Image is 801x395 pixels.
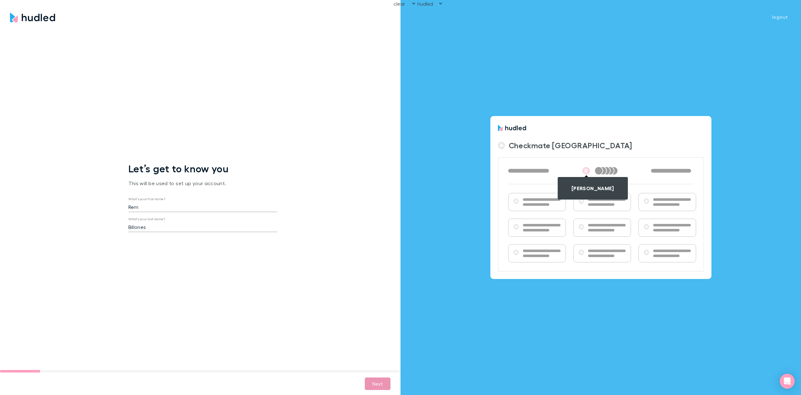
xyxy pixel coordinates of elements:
[128,163,277,175] h1: Let’s get to know you
[579,250,584,255] img: tool-placeholder-ztVy3vVZ.svg
[509,141,632,150] h2: Checkmate [GEOGRAPHIC_DATA]
[365,377,390,390] button: Next
[579,198,584,204] img: tool-placeholder-ztVy3vVZ.svg
[644,250,649,255] img: tool-placeholder-ztVy3vVZ.svg
[766,13,793,21] button: logout
[514,250,519,255] img: tool-placeholder-ztVy3vVZ.svg
[780,374,795,389] div: Open Intercom Messenger
[644,224,649,230] img: tool-placeholder-ztVy3vVZ.svg
[128,175,277,197] p: This will be used to set up your account.
[128,197,165,201] label: What’s your first name?
[514,224,519,230] img: tool-placeholder-ztVy3vVZ.svg
[644,198,649,204] img: tool-placeholder-ztVy3vVZ.svg
[498,142,505,149] img: Checkmate New Zealand's Logo
[582,167,590,175] div: R
[128,217,165,221] label: What’s your last name?
[514,198,519,204] img: tool-placeholder-ztVy3vVZ.svg
[10,13,55,23] img: Hudled's Logo
[579,224,584,230] img: tool-placeholder-ztVy3vVZ.svg
[498,125,526,131] img: Hudled's Logo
